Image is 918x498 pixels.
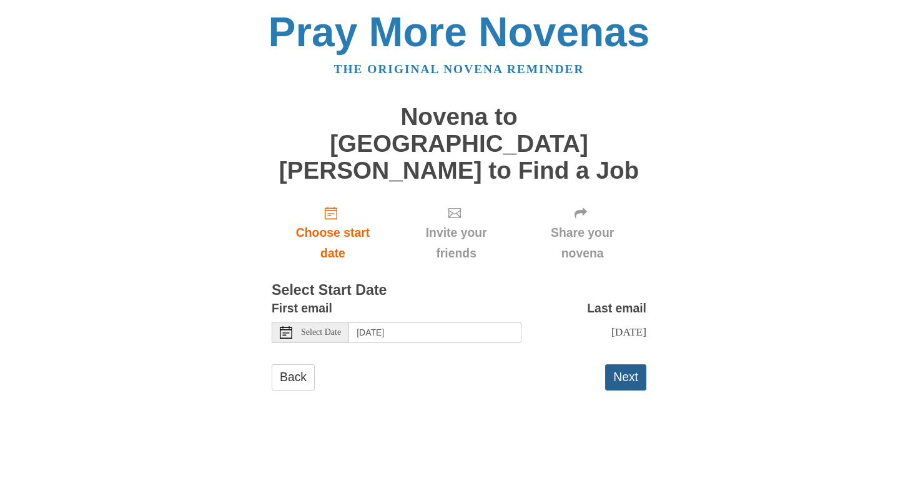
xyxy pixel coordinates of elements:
[531,222,634,264] span: Share your novena
[605,364,646,390] button: Next
[269,9,650,55] a: Pray More Novenas
[334,62,585,76] a: The original novena reminder
[407,222,506,264] span: Invite your friends
[272,104,646,184] h1: Novena to [GEOGRAPHIC_DATA][PERSON_NAME] to Find a Job
[284,222,382,264] span: Choose start date
[301,328,341,337] span: Select Date
[611,326,646,338] span: [DATE]
[272,298,332,319] label: First email
[587,298,646,319] label: Last email
[272,282,646,299] h3: Select Start Date
[272,364,315,390] a: Back
[394,196,518,271] div: Click "Next" to confirm your start date first.
[518,196,646,271] div: Click "Next" to confirm your start date first.
[272,196,394,271] a: Choose start date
